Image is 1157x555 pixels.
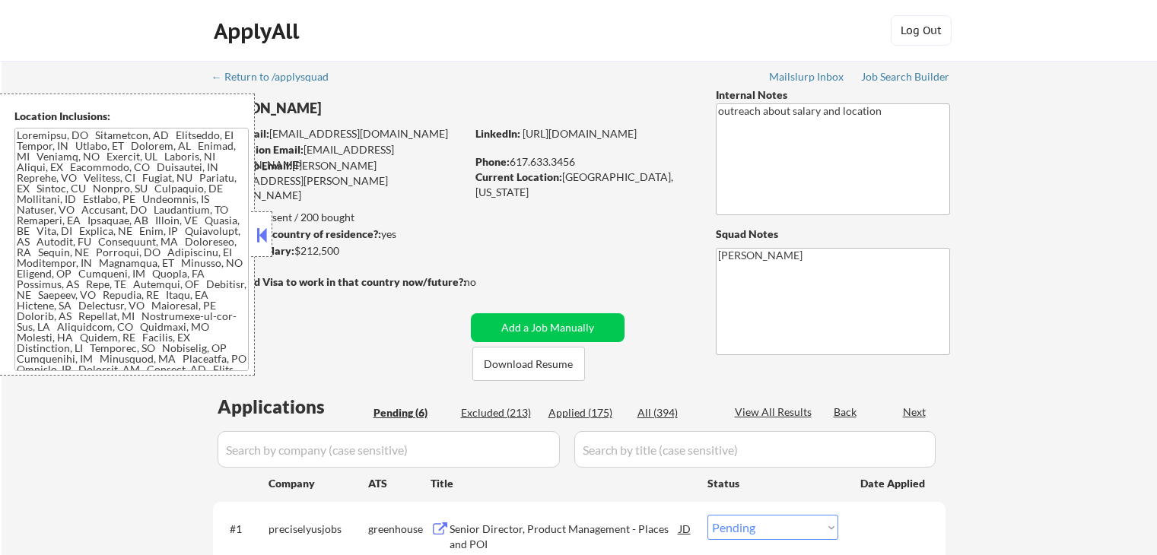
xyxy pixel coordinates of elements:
div: JD [678,515,693,542]
div: preciselyusjobs [269,522,368,537]
button: Download Resume [472,347,585,381]
div: Status [707,469,838,496]
div: yes [212,227,461,242]
input: Search by company (case sensitive) [218,431,560,468]
div: Next [903,404,927,420]
a: ← Return to /applysquad [211,71,343,86]
div: Title [431,476,693,491]
div: $212,500 [212,243,466,258]
strong: Phone: [475,155,510,168]
div: ApplyAll [214,18,304,44]
div: Date Applied [860,476,927,491]
div: Squad Notes [716,227,950,242]
div: Job Search Builder [861,71,950,82]
div: ← Return to /applysquad [211,71,343,82]
div: Senior Director, Product Management - Places and POI [450,522,679,551]
div: Internal Notes [716,87,950,103]
div: Pending (6) [373,405,450,420]
strong: Will need Visa to work in that country now/future?: [213,275,466,288]
div: All (394) [637,405,714,420]
div: [EMAIL_ADDRESS][DOMAIN_NAME] [214,126,466,141]
div: Applications [218,398,368,416]
div: [GEOGRAPHIC_DATA], [US_STATE] [475,170,691,199]
button: Add a Job Manually [471,313,625,342]
input: Search by title (case sensitive) [574,431,936,468]
button: Log Out [891,15,952,46]
div: Excluded (213) [461,405,537,420]
strong: Can work in country of residence?: [212,227,381,240]
a: Job Search Builder [861,71,950,86]
div: [EMAIL_ADDRESS][DOMAIN_NAME] [214,142,466,172]
div: Mailslurp Inbox [769,71,845,82]
div: 617.633.3456 [475,154,691,170]
div: 175 sent / 200 bought [212,210,466,225]
div: Location Inclusions: [14,109,249,124]
div: no [464,274,507,290]
strong: LinkedIn: [475,127,520,140]
div: [PERSON_NAME] [213,99,526,118]
div: Back [834,404,858,420]
div: #1 [230,522,256,537]
div: View All Results [735,404,816,420]
div: Applied (175) [548,405,625,420]
strong: Current Location: [475,170,562,183]
div: ATS [368,476,431,491]
div: [PERSON_NAME][EMAIL_ADDRESS][PERSON_NAME][DOMAIN_NAME] [213,158,466,203]
a: [URL][DOMAIN_NAME] [523,127,637,140]
a: Mailslurp Inbox [769,71,845,86]
div: greenhouse [368,522,431,537]
div: Company [269,476,368,491]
